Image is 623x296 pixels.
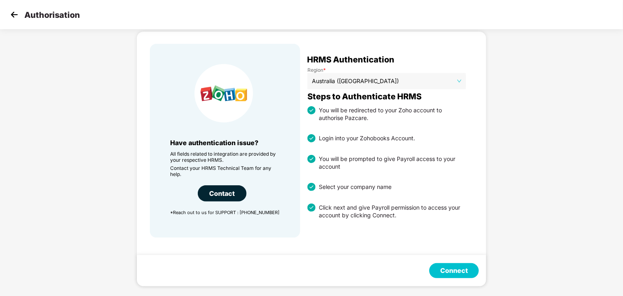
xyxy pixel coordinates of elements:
button: Connect [429,263,479,278]
p: *Reach out to us for SUPPORT : [PHONE_NUMBER] [170,210,280,215]
div: Login into your Zohobooks Account. [316,134,415,142]
img: svg+xml;base64,PHN2ZyBpZD0iU3RhdHVzX3RpY2tlZCIgeG1sbnM9Imh0dHA6Ly93d3cudzMub3JnLzIwMDAvc3ZnIiB3aW... [307,106,316,114]
span: HRMS Authentication [307,56,394,63]
div: Contact [198,185,247,202]
span: Have authentication issue? [170,139,258,147]
p: Authorisation [24,10,80,20]
div: You will be redirected to your Zoho account to authorise Pazcare. [316,106,466,122]
label: Region [307,67,466,73]
img: svg+xml;base64,PHN2ZyBpZD0iU3RhdHVzX3RpY2tlZCIgeG1sbnM9Imh0dHA6Ly93d3cudzMub3JnLzIwMDAvc3ZnIiB3aW... [307,204,316,212]
span: Australia (AU) [312,75,461,87]
div: You will be prompted to give Payroll access to your account [316,155,466,170]
img: svg+xml;base64,PHN2ZyBpZD0iU3RhdHVzX3RpY2tlZCIgeG1sbnM9Imh0dHA6Ly93d3cudzMub3JnLzIwMDAvc3ZnIiB3aW... [307,183,316,191]
div: Select your company name [316,183,392,191]
img: HRMS Company Icon [195,64,253,122]
img: svg+xml;base64,PHN2ZyBpZD0iU3RhdHVzX3RpY2tlZCIgeG1sbnM9Imh0dHA6Ly93d3cudzMub3JnLzIwMDAvc3ZnIiB3aW... [307,134,316,142]
div: Click next and give Payroll permission to access your account by clicking Connect. [316,204,466,219]
span: Steps to Authenticate HRMS [307,93,422,100]
p: All fields related to integration are provided by your respective HRMS. [170,151,280,163]
p: Contact your HRMS Technical Team for any help. [170,165,280,177]
img: svg+xml;base64,PHN2ZyBpZD0iU3RhdHVzX3RpY2tlZCIgeG1sbnM9Imh0dHA6Ly93d3cudzMub3JnLzIwMDAvc3ZnIiB3aW... [307,155,316,163]
img: svg+xml;base64,PHN2ZyB4bWxucz0iaHR0cDovL3d3dy53My5vcmcvMjAwMC9zdmciIHdpZHRoPSIzMCIgaGVpZ2h0PSIzMC... [8,9,20,21]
